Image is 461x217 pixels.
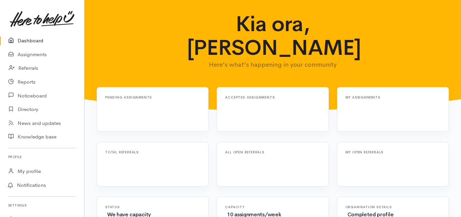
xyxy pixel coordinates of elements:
[187,12,359,60] h1: Kia ora, [PERSON_NAME]
[8,152,76,161] h6: Profile
[225,95,312,99] h6: Accepted assignments
[8,201,76,210] h6: Settings
[105,95,192,99] h6: Pending assignments
[225,155,236,179] span: Loading...
[345,95,432,99] h6: My assignments
[345,205,440,209] h6: Organisation Details
[105,155,116,179] span: Loading...
[225,101,236,124] span: Loading...
[187,60,359,69] p: Here's what's happening in your community
[225,205,320,209] h6: Capacity
[225,150,312,154] h6: All open referrals
[345,150,432,154] h6: My open referrals
[105,205,200,209] h6: Status
[345,101,356,124] span: Loading...
[105,101,116,124] span: Loading...
[105,150,192,154] h6: Total referrals
[345,155,356,179] span: Loading...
